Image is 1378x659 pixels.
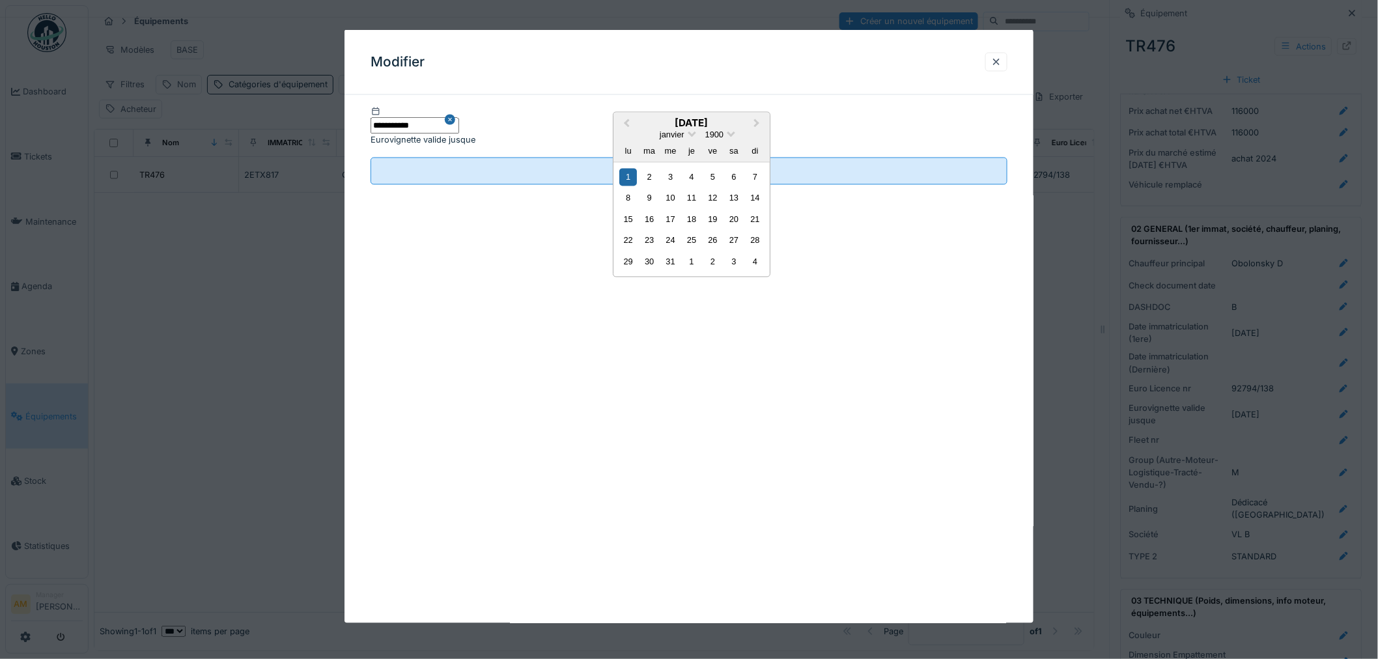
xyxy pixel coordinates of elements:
[618,167,766,272] div: Month janvier, 1900
[619,189,637,207] div: Choose lundi 8 janvier 1900
[725,232,743,249] div: Choose samedi 27 janvier 1900
[662,232,679,249] div: Choose mercredi 24 janvier 1900
[683,142,701,160] div: jeudi
[619,168,637,186] div: Choose lundi 1 janvier 1900
[662,253,679,270] div: Choose mercredi 31 janvier 1900
[371,134,475,147] label: Eurovignette valide jusque
[704,189,722,207] div: Choose vendredi 12 janvier 1900
[683,168,701,186] div: Choose jeudi 4 janvier 1900
[615,114,636,135] button: Previous Month
[746,253,764,270] div: Choose dimanche 4 février 1900
[725,210,743,228] div: Choose samedi 20 janvier 1900
[619,210,637,228] div: Choose lundi 15 janvier 1900
[641,232,658,249] div: Choose mardi 23 janvier 1900
[683,253,701,270] div: Choose jeudi 1 février 1900
[705,130,724,140] span: 1900
[662,168,679,186] div: Choose mercredi 3 janvier 1900
[371,54,425,70] h3: Modifier
[725,189,743,207] div: Choose samedi 13 janvier 1900
[662,210,679,228] div: Choose mercredi 17 janvier 1900
[662,142,679,160] div: mercredi
[704,232,722,249] div: Choose vendredi 26 janvier 1900
[641,189,658,207] div: Choose mardi 9 janvier 1900
[641,142,658,160] div: mardi
[619,253,637,270] div: Choose lundi 29 janvier 1900
[641,253,658,270] div: Choose mardi 30 janvier 1900
[683,232,701,249] div: Choose jeudi 25 janvier 1900
[704,253,722,270] div: Choose vendredi 2 février 1900
[641,210,658,228] div: Choose mardi 16 janvier 1900
[725,142,743,160] div: samedi
[683,189,701,207] div: Choose jeudi 11 janvier 1900
[613,118,770,130] h2: [DATE]
[746,210,764,228] div: Choose dimanche 21 janvier 1900
[748,114,768,135] button: Next Month
[683,210,701,228] div: Choose jeudi 18 janvier 1900
[619,232,637,249] div: Choose lundi 22 janvier 1900
[641,168,658,186] div: Choose mardi 2 janvier 1900
[619,142,637,160] div: lundi
[704,168,722,186] div: Choose vendredi 5 janvier 1900
[660,130,684,140] span: janvier
[445,105,459,134] button: Close
[725,168,743,186] div: Choose samedi 6 janvier 1900
[704,142,722,160] div: vendredi
[704,210,722,228] div: Choose vendredi 19 janvier 1900
[746,189,764,207] div: Choose dimanche 14 janvier 1900
[746,142,764,160] div: dimanche
[746,232,764,249] div: Choose dimanche 28 janvier 1900
[746,168,764,186] div: Choose dimanche 7 janvier 1900
[725,253,743,270] div: Choose samedi 3 février 1900
[662,189,679,207] div: Choose mercredi 10 janvier 1900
